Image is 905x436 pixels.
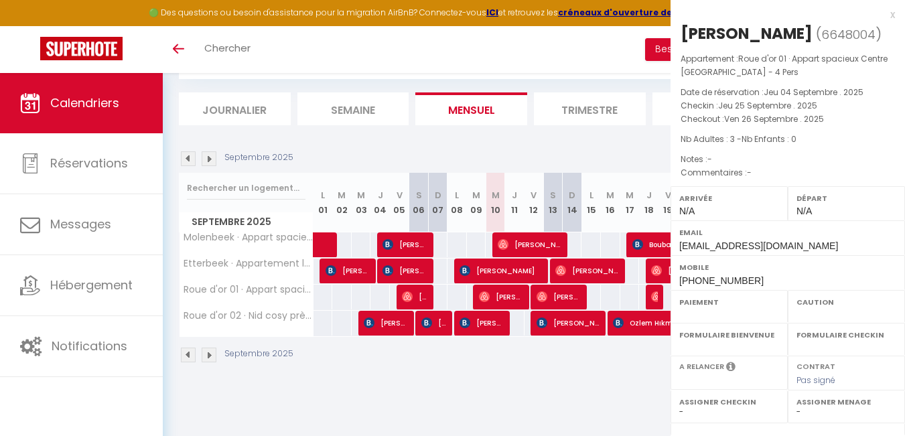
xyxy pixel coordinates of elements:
[796,206,812,216] span: N/A
[681,166,895,179] p: Commentaires :
[679,261,896,274] label: Mobile
[679,361,724,372] label: A relancer
[796,374,835,386] span: Pas signé
[679,226,896,239] label: Email
[816,25,882,44] span: ( )
[821,26,876,43] span: 6648004
[679,192,779,205] label: Arrivée
[796,295,896,309] label: Caution
[747,167,752,178] span: -
[679,275,764,286] span: [PHONE_NUMBER]
[679,240,838,251] span: [EMAIL_ADDRESS][DOMAIN_NAME]
[679,295,779,309] label: Paiement
[679,206,695,216] span: N/A
[764,86,863,98] span: Jeu 04 Septembre . 2025
[681,23,813,44] div: [PERSON_NAME]
[796,192,896,205] label: Départ
[681,53,888,78] span: Roue d'or 01 · Appart spacieux Centre [GEOGRAPHIC_DATA] - 4 Pers
[796,361,835,370] label: Contrat
[681,52,895,79] p: Appartement :
[681,99,895,113] p: Checkin :
[796,395,896,409] label: Assigner Menage
[724,113,824,125] span: Ven 26 Septembre . 2025
[681,113,895,126] p: Checkout :
[681,86,895,99] p: Date de réservation :
[718,100,817,111] span: Jeu 25 Septembre . 2025
[796,328,896,342] label: Formulaire Checkin
[726,361,736,376] i: Sélectionner OUI si vous souhaiter envoyer les séquences de messages post-checkout
[679,395,779,409] label: Assigner Checkin
[681,153,895,166] p: Notes :
[11,5,51,46] button: Ouvrir le widget de chat LiveChat
[679,328,779,342] label: Formulaire Bienvenue
[742,133,796,145] span: Nb Enfants : 0
[671,7,895,23] div: x
[681,133,796,145] span: Nb Adultes : 3 -
[707,153,712,165] span: -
